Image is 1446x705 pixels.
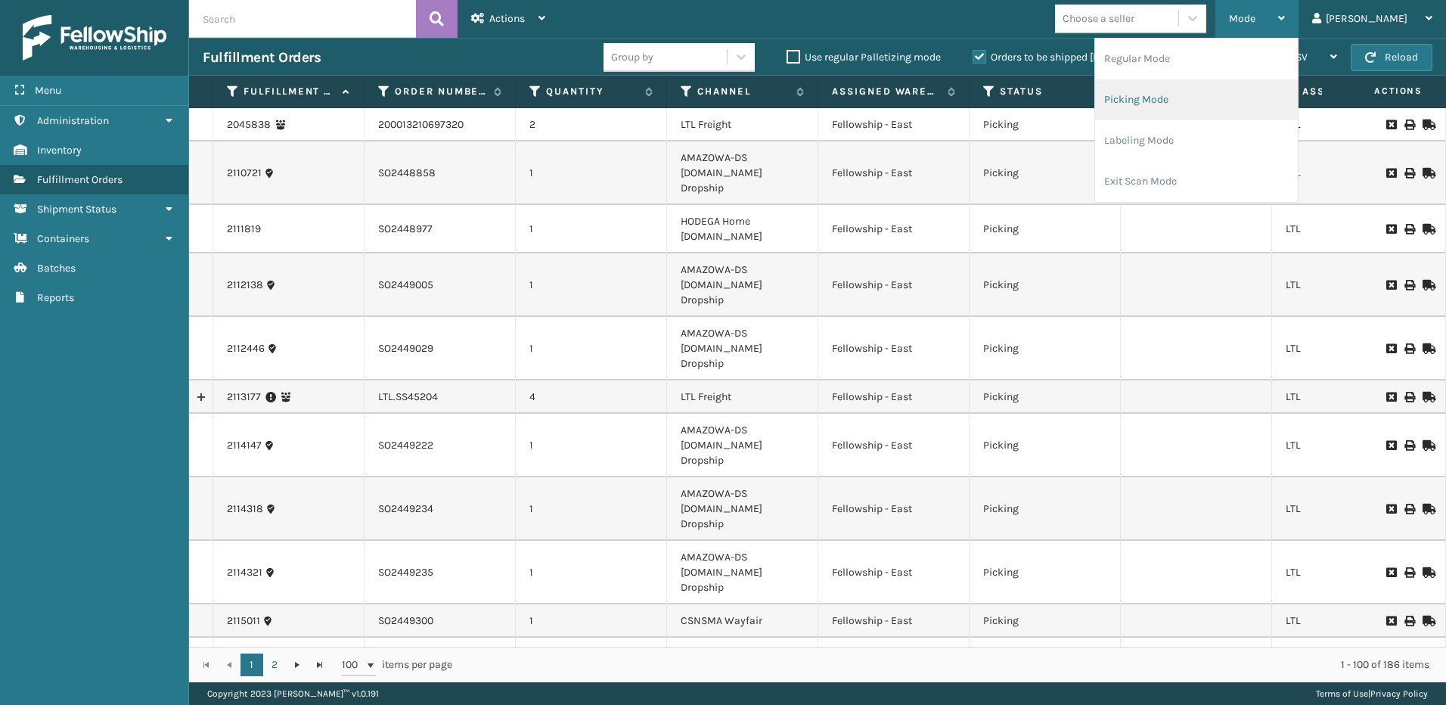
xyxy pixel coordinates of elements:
[23,15,166,61] img: logo
[1272,205,1423,253] td: LTL
[818,414,970,477] td: Fellowship - East
[365,380,516,414] td: LTL.SS45204
[818,253,970,317] td: Fellowship - East
[203,48,321,67] h3: Fulfillment Orders
[365,414,516,477] td: SO2449222
[667,141,818,205] td: AMAZOWA-DS [DOMAIN_NAME] Dropship
[1229,12,1255,25] span: Mode
[342,657,365,672] span: 100
[1423,392,1432,402] i: Mark as Shipped
[516,604,667,638] td: 1
[1370,688,1428,699] a: Privacy Policy
[970,253,1121,317] td: Picking
[1404,440,1413,451] i: Print BOL
[667,380,818,414] td: LTL Freight
[546,85,638,98] label: Quantity
[1272,414,1423,477] td: LTL
[1095,161,1298,202] li: Exit Scan Mode
[286,654,309,676] a: Go to the next page
[227,613,260,629] a: 2115011
[1404,120,1413,130] i: Print BOL
[1351,44,1432,71] button: Reload
[365,604,516,638] td: SO2449300
[227,278,263,293] a: 2112138
[667,541,818,604] td: AMAZOWA-DS [DOMAIN_NAME] Dropship
[1327,79,1432,104] span: Actions
[1272,604,1423,638] td: LTL
[1095,79,1298,120] li: Picking Mode
[818,108,970,141] td: Fellowship - East
[227,117,271,132] a: 2045838
[1272,317,1423,380] td: LTL
[1386,224,1395,234] i: Request to Be Cancelled
[37,203,116,216] span: Shipment Status
[1272,638,1423,671] td: LTL
[1386,343,1395,354] i: Request to Be Cancelled
[1386,168,1395,179] i: Request to Be Cancelled
[35,84,61,97] span: Menu
[970,317,1121,380] td: Picking
[970,541,1121,604] td: Picking
[207,682,379,705] p: Copyright 2023 [PERSON_NAME]™ v 1.0.191
[291,659,303,671] span: Go to the next page
[1404,504,1413,514] i: Print BOL
[667,638,818,671] td: CSNSMA Wayfair
[970,205,1121,253] td: Picking
[516,141,667,205] td: 1
[1423,567,1432,578] i: Mark as Shipped
[1316,682,1428,705] div: |
[818,638,970,671] td: Fellowship - East
[516,638,667,671] td: 1
[240,654,263,676] a: 1
[365,108,516,141] td: 200013210697320
[818,205,970,253] td: Fellowship - East
[611,49,653,65] div: Group by
[227,390,261,405] a: 2113177
[1404,392,1413,402] i: Print BOL
[818,604,970,638] td: Fellowship - East
[818,380,970,414] td: Fellowship - East
[263,654,286,676] a: 2
[1404,343,1413,354] i: Print BOL
[365,141,516,205] td: SO2448858
[516,253,667,317] td: 1
[516,477,667,541] td: 1
[818,541,970,604] td: Fellowship - East
[1386,280,1395,290] i: Request to Be Cancelled
[365,253,516,317] td: SO2449005
[667,477,818,541] td: AMAZOWA-DS [DOMAIN_NAME] Dropship
[818,141,970,205] td: Fellowship - East
[787,51,941,64] label: Use regular Palletizing mode
[365,317,516,380] td: SO2449029
[1404,616,1413,626] i: Print BOL
[227,502,263,517] a: 2114318
[970,414,1121,477] td: Picking
[1386,567,1395,578] i: Request to Be Cancelled
[697,85,789,98] label: Channel
[1095,120,1298,161] li: Labeling Mode
[37,144,82,157] span: Inventory
[1423,280,1432,290] i: Mark as Shipped
[1386,504,1395,514] i: Request to Be Cancelled
[1272,380,1423,414] td: LTL
[489,12,525,25] span: Actions
[1316,688,1368,699] a: Terms of Use
[1386,392,1395,402] i: Request to Be Cancelled
[227,565,262,580] a: 2114321
[309,654,331,676] a: Go to the last page
[970,638,1121,671] td: Picking
[970,141,1121,205] td: Picking
[342,654,452,676] span: items per page
[1404,280,1413,290] i: Print BOL
[1423,343,1432,354] i: Mark as Shipped
[365,477,516,541] td: SO2449234
[516,541,667,604] td: 1
[227,438,262,453] a: 2114147
[667,414,818,477] td: AMAZOWA-DS [DOMAIN_NAME] Dropship
[970,108,1121,141] td: Picking
[1302,85,1394,98] label: Assigned Carrier Service
[227,222,261,237] a: 2111819
[1063,11,1134,26] div: Choose a seller
[667,253,818,317] td: AMAZOWA-DS [DOMAIN_NAME] Dropship
[227,166,262,181] a: 2110721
